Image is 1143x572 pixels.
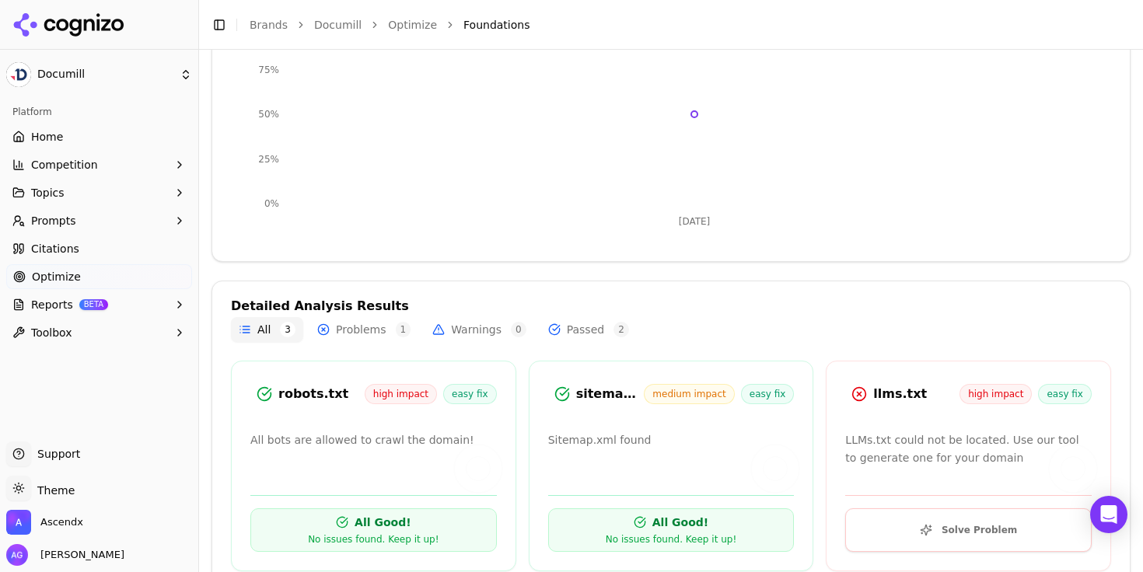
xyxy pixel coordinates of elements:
button: Open user button [6,544,124,566]
div: Platform [6,99,192,124]
div: All Good! [652,514,708,530]
button: Open organization switcher [6,510,83,535]
tspan: 25% [258,154,279,165]
span: Topics [31,185,65,201]
span: Ascendx [40,515,83,529]
span: Competition [31,157,98,173]
span: Prompts [31,213,76,228]
tspan: 0% [264,198,279,209]
div: Open Intercom Messenger [1090,496,1127,533]
span: Support [31,446,80,462]
span: Reports [31,297,73,312]
a: Documill [314,17,362,33]
p: All bots are allowed to crawl the domain! [250,431,497,449]
a: Optimize [6,264,192,289]
span: BETA [79,299,108,310]
a: Brands [250,19,288,31]
div: robots.txt [278,385,365,403]
button: Warnings0 [425,317,534,342]
span: 3 [280,322,295,337]
button: ReportsBETA [6,292,192,317]
tspan: 75% [258,65,279,75]
span: Citations [31,241,79,256]
img: Documill [6,62,31,87]
span: Home [31,129,63,145]
span: Foundations [463,17,530,33]
div: llms.txt [873,385,959,403]
div: All Good! [355,514,411,530]
span: Optimize [32,269,81,284]
button: Competition [6,152,192,177]
p: Sitemap.xml found [548,431,795,449]
a: Optimize [388,17,437,33]
img: Amy Grenham [6,544,28,566]
button: Problems1 [309,317,418,342]
span: easy fix [443,384,497,404]
span: high impact [365,384,437,404]
div: No issues found. Keep it up! [606,533,736,546]
nav: breadcrumb [250,17,1099,33]
span: medium impact [644,384,734,404]
tspan: 50% [258,109,279,120]
span: 2 [613,322,629,337]
span: 0 [511,322,526,337]
span: [PERSON_NAME] [34,548,124,562]
button: Passed2 [540,317,637,342]
p: LLMs.txt could not be located. Use our tool to generate one for your domain [845,431,1092,467]
button: Solve Problem [845,508,1092,552]
button: Toolbox [6,320,192,345]
div: sitemap.xml [576,385,645,403]
span: easy fix [741,384,795,404]
span: high impact [959,384,1032,404]
tspan: [DATE] [679,216,711,227]
span: Documill [37,68,173,82]
a: Home [6,124,192,149]
img: Ascendx [6,510,31,535]
span: Theme [31,484,75,497]
span: 1 [396,322,411,337]
div: Detailed Analysis Results [231,300,1111,312]
span: easy fix [1038,384,1092,404]
button: Prompts [6,208,192,233]
a: Citations [6,236,192,261]
span: Toolbox [31,325,72,340]
div: No issues found. Keep it up! [308,533,439,546]
button: Topics [6,180,192,205]
button: All3 [231,317,303,342]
